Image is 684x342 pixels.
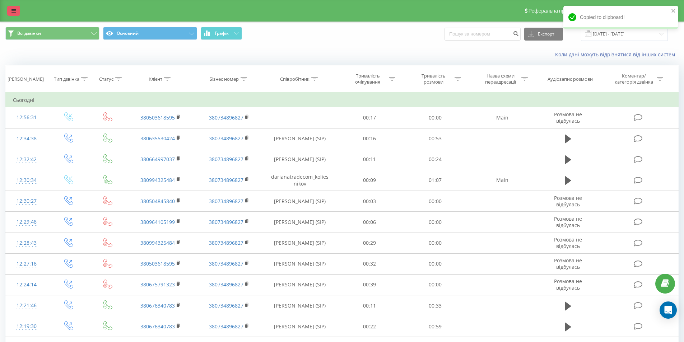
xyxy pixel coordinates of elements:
[403,295,468,316] td: 00:33
[403,170,468,191] td: 01:07
[215,31,229,36] span: Графік
[263,295,337,316] td: [PERSON_NAME] (SIP)
[403,191,468,212] td: 00:00
[13,173,41,187] div: 12:30:34
[337,128,403,149] td: 00:16
[54,76,79,82] div: Тип дзвінка
[613,73,655,85] div: Коментар/категорія дзвінка
[13,319,41,333] div: 12:19:30
[209,219,243,225] a: 380734896827
[140,281,175,288] a: 380675791323
[209,302,243,309] a: 380734896827
[554,215,582,229] span: Розмова не відбулась
[337,212,403,233] td: 00:06
[13,153,41,167] div: 12:32:42
[99,76,113,82] div: Статус
[403,253,468,274] td: 00:00
[209,76,239,82] div: Бізнес номер
[13,236,41,250] div: 12:28:43
[140,323,175,330] a: 380676340783
[13,111,41,125] div: 12:56:31
[337,191,403,212] td: 00:03
[554,278,582,291] span: Розмова не відбулась
[468,170,536,191] td: Main
[149,76,162,82] div: Клієнт
[548,76,593,82] div: Аудіозапис розмови
[337,233,403,253] td: 00:29
[554,236,582,249] span: Розмова не відбулась
[140,198,175,205] a: 380504845840
[337,274,403,295] td: 00:39
[13,215,41,229] div: 12:29:48
[263,253,337,274] td: [PERSON_NAME] (SIP)
[445,28,521,41] input: Пошук за номером
[13,278,41,292] div: 12:24:14
[349,73,387,85] div: Тривалість очікування
[529,8,581,14] span: Реферальна програма
[140,302,175,309] a: 380676340783
[280,76,310,82] div: Співробітник
[140,239,175,246] a: 380994325484
[209,260,243,267] a: 380734896827
[140,114,175,121] a: 380503618595
[524,28,563,41] button: Експорт
[337,295,403,316] td: 00:11
[403,128,468,149] td: 00:53
[263,274,337,295] td: [PERSON_NAME] (SIP)
[263,191,337,212] td: [PERSON_NAME] (SIP)
[263,316,337,337] td: [PERSON_NAME] (SIP)
[6,93,679,107] td: Сьогодні
[209,281,243,288] a: 380734896827
[403,107,468,128] td: 00:00
[13,299,41,313] div: 12:21:46
[263,149,337,170] td: [PERSON_NAME] (SIP)
[209,323,243,330] a: 380734896827
[337,170,403,191] td: 00:09
[660,301,677,319] div: Open Intercom Messenger
[8,76,44,82] div: [PERSON_NAME]
[209,239,243,246] a: 380734896827
[337,107,403,128] td: 00:17
[403,149,468,170] td: 00:24
[263,128,337,149] td: [PERSON_NAME] (SIP)
[140,156,175,163] a: 380664997037
[140,177,175,183] a: 380994325484
[554,195,582,208] span: Розмова не відбулась
[403,212,468,233] td: 00:00
[263,170,337,191] td: darianatradecom_koliesnikov
[403,274,468,295] td: 00:00
[403,233,468,253] td: 00:00
[140,135,175,142] a: 380635530424
[209,135,243,142] a: 380734896827
[140,260,175,267] a: 380503618595
[671,8,676,15] button: close
[337,316,403,337] td: 00:22
[13,132,41,146] div: 12:34:38
[563,6,678,29] div: Copied to clipboard!
[201,27,242,40] button: Графік
[337,253,403,274] td: 00:32
[13,194,41,208] div: 12:30:27
[263,233,337,253] td: [PERSON_NAME] (SIP)
[403,316,468,337] td: 00:59
[5,27,99,40] button: Всі дзвінки
[414,73,453,85] div: Тривалість розмови
[263,212,337,233] td: [PERSON_NAME] (SIP)
[209,177,243,183] a: 380734896827
[209,198,243,205] a: 380734896827
[481,73,520,85] div: Назва схеми переадресації
[209,156,243,163] a: 380734896827
[17,31,41,36] span: Всі дзвінки
[13,257,41,271] div: 12:27:16
[209,114,243,121] a: 380734896827
[468,107,536,128] td: Main
[140,219,175,225] a: 380964105199
[554,257,582,270] span: Розмова не відбулась
[555,51,679,58] a: Коли дані можуть відрізнятися вiд інших систем
[103,27,197,40] button: Основний
[554,111,582,124] span: Розмова не відбулась
[337,149,403,170] td: 00:11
